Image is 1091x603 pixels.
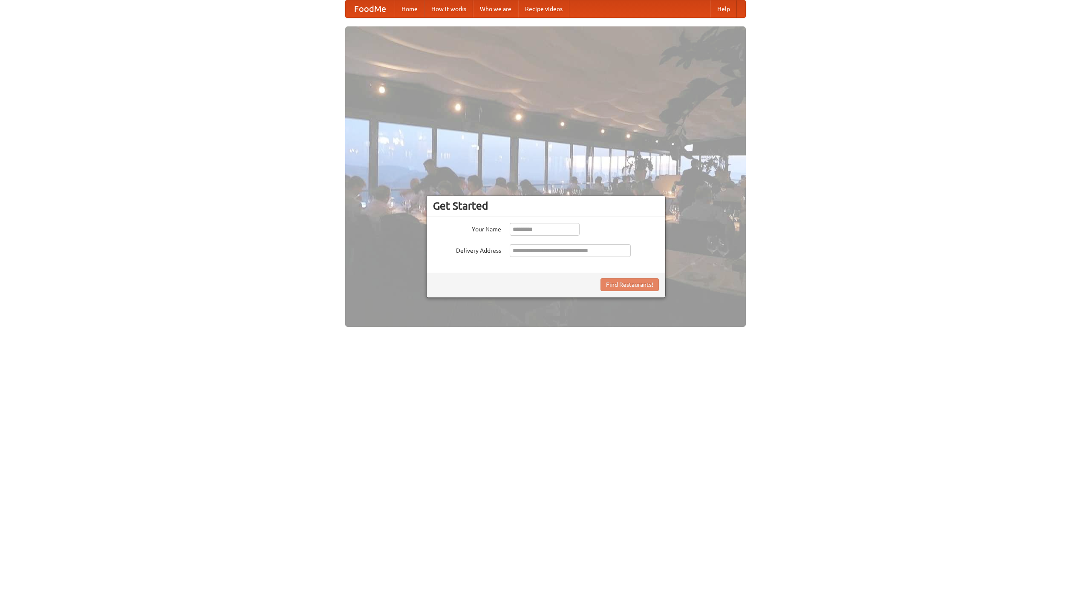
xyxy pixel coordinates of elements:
a: FoodMe [346,0,395,17]
button: Find Restaurants! [600,278,659,291]
label: Your Name [433,223,501,234]
a: Help [710,0,737,17]
label: Delivery Address [433,244,501,255]
a: How it works [424,0,473,17]
a: Recipe videos [518,0,569,17]
h3: Get Started [433,199,659,212]
a: Who we are [473,0,518,17]
a: Home [395,0,424,17]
